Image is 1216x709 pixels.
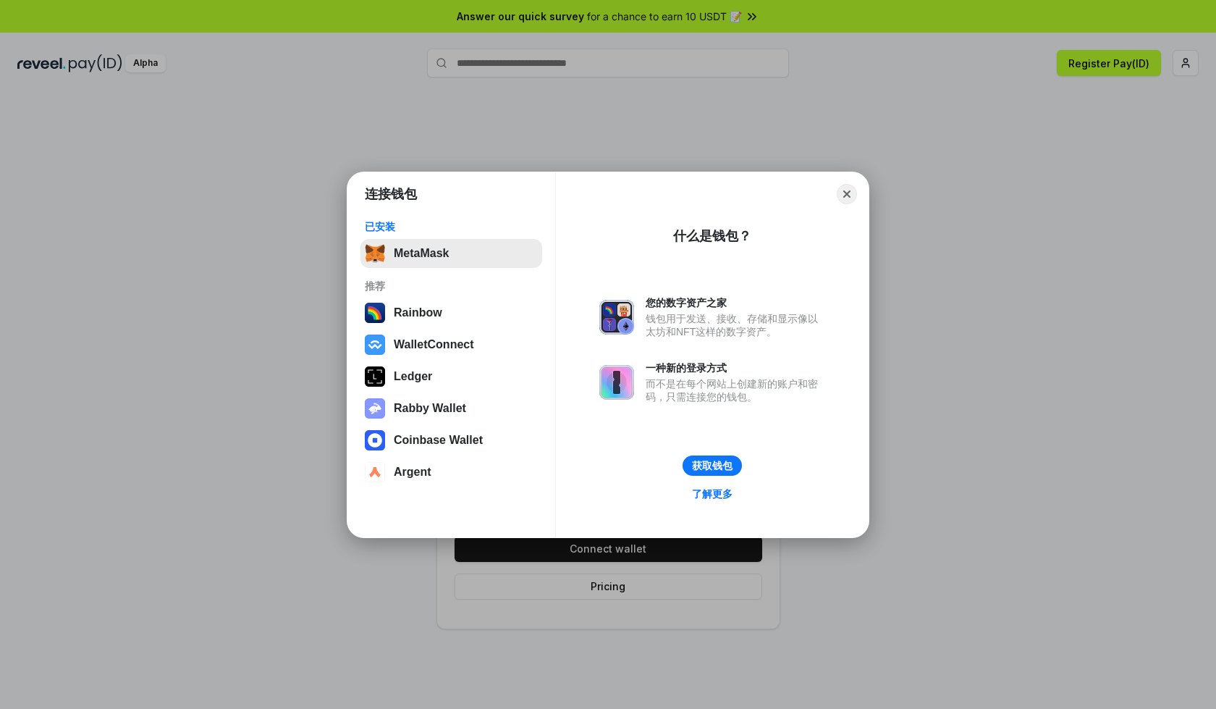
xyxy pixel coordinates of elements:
[683,456,742,476] button: 获取钱包
[360,394,542,423] button: Rabby Wallet
[365,280,538,293] div: 推荐
[692,487,732,500] div: 了解更多
[394,247,449,260] div: MetaMask
[365,335,385,355] img: svg+xml,%3Csvg%20width%3D%2228%22%20height%3D%2228%22%20viewBox%3D%220%200%2028%2028%22%20fill%3D...
[365,303,385,323] img: svg+xml,%3Csvg%20width%3D%22120%22%20height%3D%22120%22%20viewBox%3D%220%200%20120%20120%22%20fil...
[360,362,542,391] button: Ledger
[365,220,538,233] div: 已安装
[394,370,432,383] div: Ledger
[599,365,634,400] img: svg+xml,%3Csvg%20xmlns%3D%22http%3A%2F%2Fwww.w3.org%2F2000%2Fsvg%22%20fill%3D%22none%22%20viewBox...
[360,330,542,359] button: WalletConnect
[360,426,542,455] button: Coinbase Wallet
[365,185,417,203] h1: 连接钱包
[673,227,751,245] div: 什么是钱包？
[360,298,542,327] button: Rainbow
[360,239,542,268] button: MetaMask
[599,300,634,335] img: svg+xml,%3Csvg%20xmlns%3D%22http%3A%2F%2Fwww.w3.org%2F2000%2Fsvg%22%20fill%3D%22none%22%20viewBox...
[394,306,442,319] div: Rainbow
[365,243,385,264] img: svg+xml,%3Csvg%20fill%3D%22none%22%20height%3D%2233%22%20viewBox%3D%220%200%2035%2033%22%20width%...
[646,296,825,309] div: 您的数字资产之家
[646,312,825,338] div: 钱包用于发送、接收、存储和显示像以太坊和NFT这样的数字资产。
[646,377,825,403] div: 而不是在每个网站上创建新的账户和密码，只需连接您的钱包。
[692,459,732,472] div: 获取钱包
[394,338,474,351] div: WalletConnect
[646,361,825,374] div: 一种新的登录方式
[394,434,483,447] div: Coinbase Wallet
[360,458,542,487] button: Argent
[365,462,385,482] img: svg+xml,%3Csvg%20width%3D%2228%22%20height%3D%2228%22%20viewBox%3D%220%200%2028%2028%22%20fill%3D...
[837,184,857,204] button: Close
[683,484,741,503] a: 了解更多
[365,398,385,419] img: svg+xml,%3Csvg%20xmlns%3D%22http%3A%2F%2Fwww.w3.org%2F2000%2Fsvg%22%20fill%3D%22none%22%20viewBox...
[365,430,385,450] img: svg+xml,%3Csvg%20width%3D%2228%22%20height%3D%2228%22%20viewBox%3D%220%200%2028%2028%22%20fill%3D...
[394,466,431,479] div: Argent
[365,366,385,387] img: svg+xml,%3Csvg%20xmlns%3D%22http%3A%2F%2Fwww.w3.org%2F2000%2Fsvg%22%20width%3D%2228%22%20height%3...
[394,402,466,415] div: Rabby Wallet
